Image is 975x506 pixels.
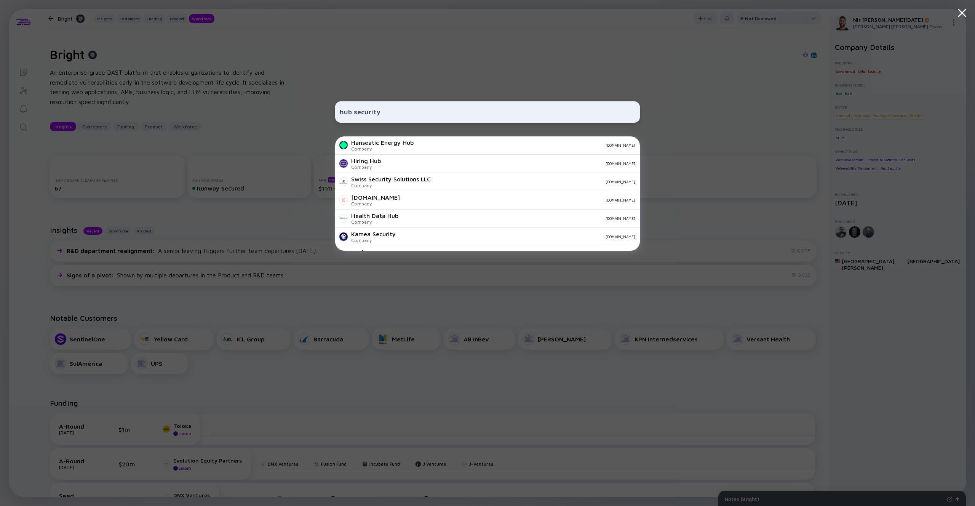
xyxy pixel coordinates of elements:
[351,237,396,243] div: Company
[351,219,398,225] div: Company
[351,139,414,146] div: Hanseatic Energy Hub
[420,143,635,147] div: [DOMAIN_NAME]
[351,249,399,256] div: Nucleon Security
[351,231,396,237] div: Kamea Security
[351,176,431,183] div: Swiss Security Solutions LLC
[402,234,635,239] div: [DOMAIN_NAME]
[406,198,635,202] div: [DOMAIN_NAME]
[387,161,635,166] div: [DOMAIN_NAME]
[340,105,635,119] input: Search Company or Investor...
[437,179,635,184] div: [DOMAIN_NAME]
[351,183,431,188] div: Company
[351,157,381,164] div: Hiring Hub
[351,146,414,152] div: Company
[351,201,400,207] div: Company
[351,164,381,170] div: Company
[351,212,398,219] div: Health Data Hub
[404,216,635,221] div: [DOMAIN_NAME]
[351,194,400,201] div: [DOMAIN_NAME]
